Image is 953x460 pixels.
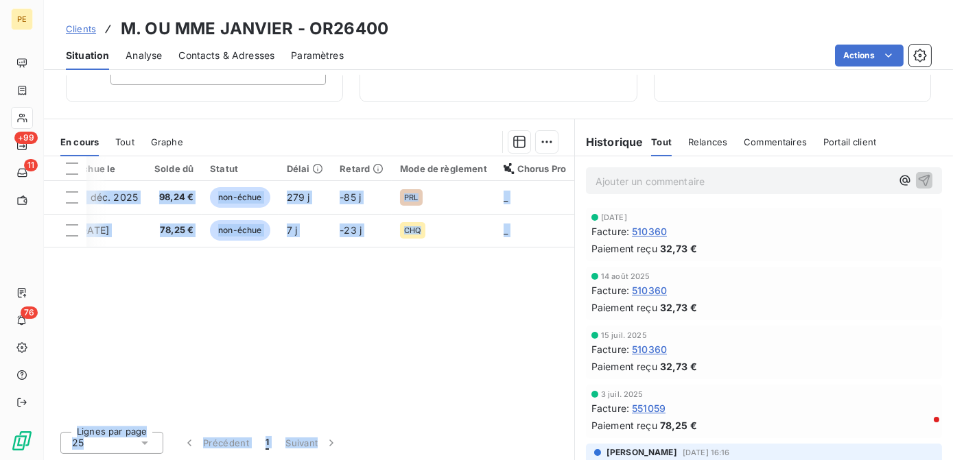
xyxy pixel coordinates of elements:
span: CHQ [404,226,421,234]
span: Clients [66,23,96,34]
span: 78,25 € [660,418,697,433]
div: Chorus Pro [504,163,567,174]
span: 11 [24,159,38,171]
button: 1 [257,428,277,457]
span: [DATE] 16:16 [683,448,730,457]
span: PRL [404,193,418,202]
span: Portail client [823,136,876,147]
span: Contacts & Adresses [178,49,274,62]
span: 7 j [287,224,297,236]
span: non-échue [210,220,270,241]
span: 25 [72,436,84,450]
span: Facture : [591,342,629,356]
span: [PERSON_NAME] [607,446,677,459]
span: non-échue [210,187,270,208]
div: Retard [340,163,384,174]
span: 14 août 2025 [601,272,650,280]
span: 78,25 € [154,223,193,237]
span: Tout [115,136,134,147]
span: Analyse [126,49,162,62]
span: 510360 [632,342,667,356]
span: 551059 [632,401,666,415]
span: 15 juil. 2025 [601,331,647,339]
div: Solde dû [154,163,193,174]
h6: Historique [575,134,644,150]
span: Paiement reçu [591,418,657,433]
span: Commentaires [744,136,807,147]
span: [DATE] [601,213,627,221]
span: Relances [688,136,727,147]
button: Précédent [174,428,257,457]
span: 3 juil. 2025 [601,390,644,398]
span: 98,24 € [154,191,193,204]
button: Actions [835,45,904,66]
span: Facture : [591,401,629,415]
span: 510360 [632,283,667,298]
span: En cours [60,136,99,147]
span: -23 j [340,224,362,236]
span: Tout [651,136,672,147]
span: 32,73 € [660,359,697,374]
h3: M. OU MME JANVIER - OR26400 [121,16,388,41]
span: Facture : [591,224,629,239]
img: Logo LeanPay [11,430,33,452]
span: Paiement reçu [591,300,657,315]
span: 76 [21,306,38,319]
div: Mode de règlement [400,163,487,174]
div: Délai [287,163,324,174]
a: Clients [66,22,96,36]
span: -85 j [340,191,361,203]
span: 32,73 € [660,241,697,256]
span: Paiement reçu [591,241,657,256]
span: Paramètres [291,49,344,62]
span: Graphe [151,136,183,147]
span: +99 [14,132,38,144]
span: _ [504,224,508,236]
span: Situation [66,49,109,62]
span: 279 j [287,191,310,203]
div: Statut [210,163,270,174]
span: _ [504,191,508,203]
button: Suivant [277,428,346,457]
div: PE [11,8,33,30]
span: Paiement reçu [591,359,657,374]
span: 32,73 € [660,300,697,315]
iframe: Intercom live chat [906,413,939,446]
span: Facture : [591,283,629,298]
span: 1 [266,436,269,450]
span: 510360 [632,224,667,239]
